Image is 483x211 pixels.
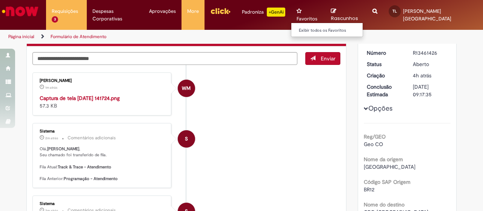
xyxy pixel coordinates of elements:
[47,146,79,152] b: [PERSON_NAME]
[291,23,363,37] ul: Favoritos
[413,72,431,79] time: 29/08/2025 10:17:31
[1,4,40,19] img: ServiceNow
[58,164,111,170] b: Track & Trace - Atendimento
[8,34,34,40] a: Página inicial
[40,129,165,134] div: Sistema
[45,136,58,140] span: 2m atrás
[305,52,340,65] button: Enviar
[361,60,408,68] dt: Status
[297,15,317,23] span: Favoritos
[361,72,408,79] dt: Criação
[364,179,411,185] b: Código SAP Origem
[364,141,383,148] span: Geo CO
[45,85,57,90] span: 1m atrás
[321,55,335,62] span: Enviar
[364,201,405,208] b: Nome do destino
[364,163,415,170] span: [GEOGRAPHIC_DATA]
[242,8,285,17] div: Padroniza
[331,15,358,22] span: Rascunhos
[52,16,58,23] span: 3
[364,156,403,163] b: Nome da origem
[291,26,374,35] a: Exibir todos os Favoritos
[210,5,231,17] img: click_logo_yellow_360x200.png
[413,72,431,79] span: 4h atrás
[361,49,408,57] dt: Número
[267,8,285,17] p: +GenAi
[178,80,195,97] div: Wendel Mantovani
[413,83,448,98] div: [DATE] 09:17:35
[185,130,188,148] span: S
[32,52,297,65] textarea: Digite sua mensagem aqui...
[92,8,138,23] span: Despesas Corporativas
[182,79,191,97] span: WM
[40,94,165,109] div: 57.3 KB
[413,60,448,68] div: Aberto
[45,85,57,90] time: 29/08/2025 14:18:24
[331,8,361,22] a: Rascunhos
[364,133,386,140] b: Reg/GEO
[187,8,199,15] span: More
[392,9,397,14] span: TL
[40,202,165,206] div: Sistema
[40,146,165,182] p: Olá, , Seu chamado foi transferido de fila. Fila Atual: Fila Anterior:
[413,72,448,79] div: 29/08/2025 10:17:31
[403,8,451,22] span: [PERSON_NAME][GEOGRAPHIC_DATA]
[68,135,116,141] small: Comentários adicionais
[45,136,58,140] time: 29/08/2025 14:17:54
[149,8,176,15] span: Aprovações
[40,95,120,102] a: Captura de tela [DATE] 141724.png
[178,130,195,148] div: System
[364,186,374,193] span: BR12
[51,34,106,40] a: Formulário de Atendimento
[361,83,408,98] dt: Conclusão Estimada
[413,49,448,57] div: R13461426
[40,79,165,83] div: [PERSON_NAME]
[64,176,118,182] b: Programação - Atendimento
[52,8,78,15] span: Requisições
[6,30,316,44] ul: Trilhas de página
